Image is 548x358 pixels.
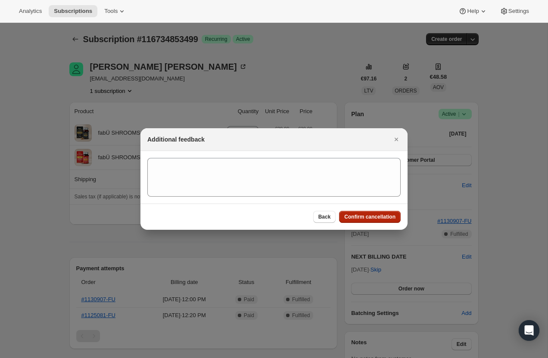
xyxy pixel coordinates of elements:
[147,135,205,144] h2: Additional feedback
[104,8,118,15] span: Tools
[19,8,42,15] span: Analytics
[49,5,97,17] button: Subscriptions
[318,213,331,220] span: Back
[453,5,492,17] button: Help
[495,5,534,17] button: Settings
[467,8,479,15] span: Help
[54,8,92,15] span: Subscriptions
[14,5,47,17] button: Analytics
[339,211,401,223] button: Confirm cancellation
[99,5,131,17] button: Tools
[313,211,336,223] button: Back
[344,213,395,220] span: Confirm cancellation
[390,133,402,145] button: Close
[519,320,539,341] div: Open Intercom Messenger
[508,8,529,15] span: Settings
